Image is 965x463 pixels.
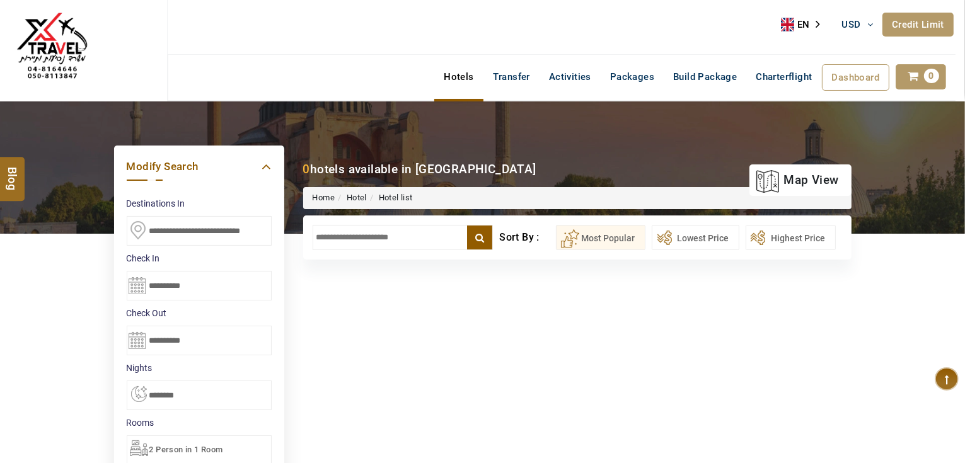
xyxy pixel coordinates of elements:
[367,192,413,204] li: Hotel list
[664,64,746,89] a: Build Package
[842,19,861,30] span: USD
[303,162,310,176] b: 0
[781,15,829,34] div: Language
[127,158,272,175] a: Modify Search
[781,15,829,34] aside: Language selected: English
[896,64,946,89] a: 0
[746,225,836,250] button: Highest Price
[313,193,335,202] a: Home
[127,252,272,265] label: Check In
[9,6,95,91] img: The Royal Line Holidays
[434,64,483,89] a: Hotels
[127,307,272,319] label: Check Out
[149,445,223,454] span: 2 Person in 1 Room
[4,166,21,177] span: Blog
[303,161,536,178] div: hotels available in [GEOGRAPHIC_DATA]
[781,15,829,34] a: EN
[540,64,601,89] a: Activities
[746,64,821,89] a: Charterflight
[832,72,880,83] span: Dashboard
[882,13,954,37] a: Credit Limit
[499,225,555,250] div: Sort By :
[652,225,739,250] button: Lowest Price
[601,64,664,89] a: Packages
[127,416,272,429] label: Rooms
[756,71,812,83] span: Charterflight
[556,225,645,250] button: Most Popular
[483,64,540,89] a: Transfer
[756,166,838,194] a: map view
[127,197,272,210] label: Destinations In
[127,362,272,374] label: nights
[347,193,367,202] a: Hotel
[924,69,939,83] span: 0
